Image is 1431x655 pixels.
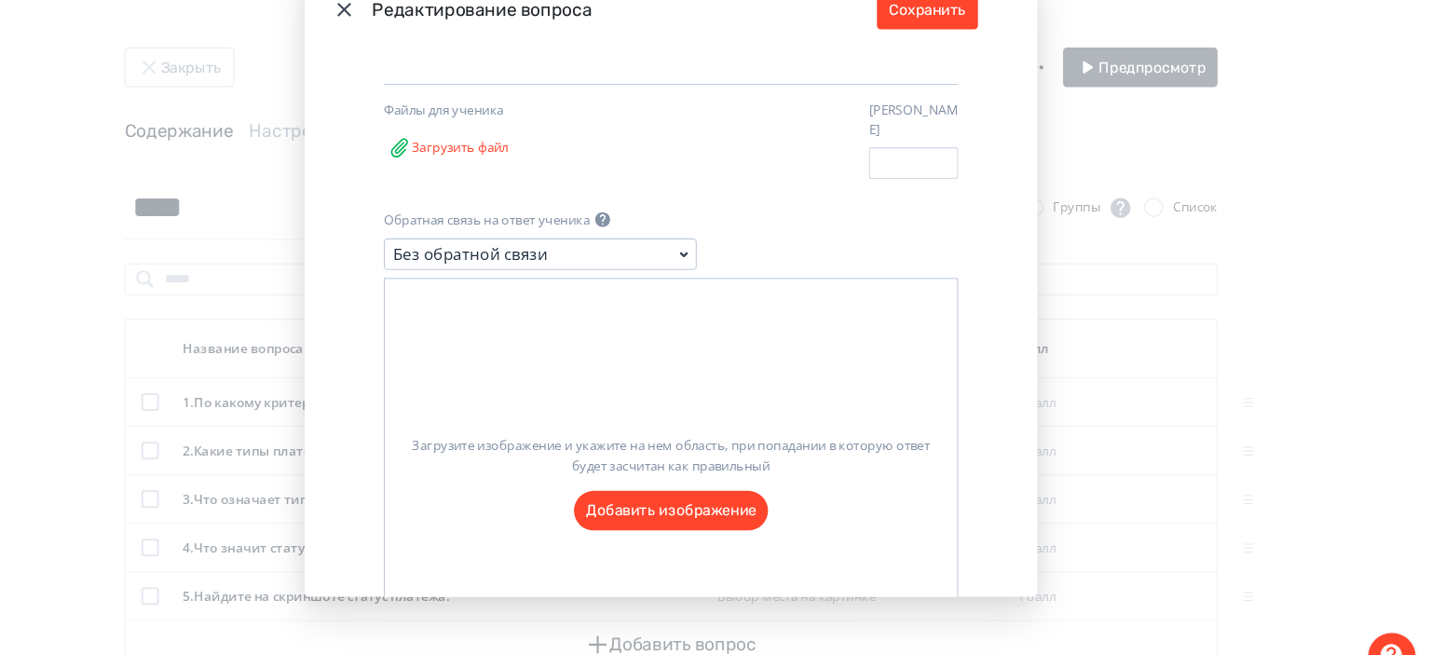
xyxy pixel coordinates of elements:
div: Файлы для ученика [445,95,641,114]
label: Обратная связь на ответ ученика [445,198,639,217]
div: Загрузите изображение и укажите на нем область, при попадании в которую ответ будет засчитан как ... [461,411,970,447]
div: Без обратной связи [454,228,599,251]
label: [PERSON_NAME] [902,95,986,131]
